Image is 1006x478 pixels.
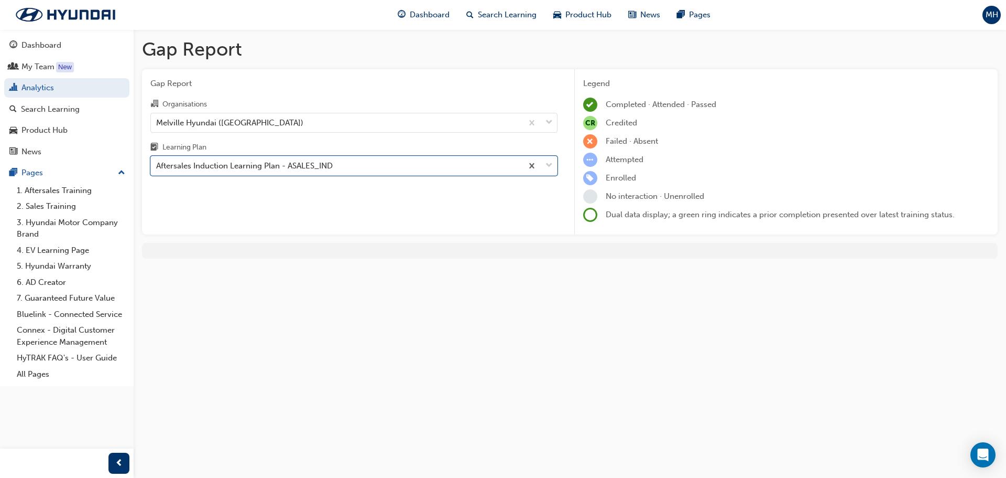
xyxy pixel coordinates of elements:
a: Connex - Digital Customer Experience Management [13,322,129,350]
span: News [640,9,660,21]
a: 7. Guaranteed Future Value [13,290,129,306]
span: Completed · Attended · Passed [606,100,716,109]
span: Search Learning [478,9,537,21]
span: learningRecordVerb_FAIL-icon [583,134,597,148]
a: All Pages [13,366,129,383]
div: Tooltip anchor [56,62,74,72]
span: No interaction · Unenrolled [606,192,704,201]
span: Credited [606,118,637,128]
span: learningplan-icon [150,143,158,153]
div: Search Learning [21,103,80,115]
span: search-icon [466,8,474,22]
span: search-icon [9,105,17,114]
a: pages-iconPages [669,4,719,26]
a: Search Learning [4,100,129,119]
a: 4. EV Learning Page [13,242,129,259]
img: Trak [5,4,126,26]
span: null-icon [583,116,597,130]
span: pages-icon [9,168,17,178]
a: Product Hub [4,121,129,140]
span: learningRecordVerb_COMPLETE-icon [583,98,597,112]
span: learningRecordVerb_ATTEMPT-icon [583,153,597,167]
a: news-iconNews [620,4,669,26]
span: people-icon [9,62,17,72]
div: Aftersales Induction Learning Plan - ASALES_IND [156,160,333,172]
a: 6. AD Creator [13,274,129,291]
div: Pages [21,167,43,179]
div: Learning Plan [162,142,206,153]
span: pages-icon [677,8,685,22]
a: car-iconProduct Hub [545,4,620,26]
span: guage-icon [9,41,17,50]
span: news-icon [628,8,636,22]
div: Dashboard [21,39,61,51]
span: learningRecordVerb_NONE-icon [583,189,597,204]
div: Product Hub [21,124,68,136]
span: down-icon [545,159,553,173]
a: My Team [4,57,129,77]
a: 3. Hyundai Motor Company Brand [13,215,129,242]
span: chart-icon [9,83,17,93]
a: guage-iconDashboard [389,4,458,26]
span: Enrolled [606,173,636,183]
span: Dashboard [410,9,450,21]
a: Bluelink - Connected Service [13,306,129,323]
a: Analytics [4,78,129,98]
span: Pages [689,9,710,21]
button: MH [982,6,1001,24]
div: Legend [583,78,990,90]
a: Dashboard [4,36,129,55]
span: guage-icon [398,8,406,22]
a: 5. Hyundai Warranty [13,258,129,274]
a: 1. Aftersales Training [13,183,129,199]
a: HyTRAK FAQ's - User Guide [13,350,129,366]
button: Pages [4,163,129,183]
div: My Team [21,61,54,73]
span: Product Hub [565,9,611,21]
span: Gap Report [150,78,557,90]
span: car-icon [9,126,17,135]
div: News [21,146,41,158]
span: Failed · Absent [606,136,658,146]
div: Melville Hyundai ([GEOGRAPHIC_DATA]) [156,116,303,129]
a: 2. Sales Training [13,198,129,215]
span: learningRecordVerb_ENROLL-icon [583,171,597,185]
span: organisation-icon [150,100,158,109]
span: Attempted [606,155,643,164]
a: search-iconSearch Learning [458,4,545,26]
div: Open Intercom Messenger [970,442,996,468]
span: up-icon [118,166,125,180]
button: DashboardMy TeamAnalyticsSearch LearningProduct HubNews [4,34,129,163]
span: down-icon [545,116,553,130]
div: Organisations [162,99,207,110]
span: news-icon [9,147,17,157]
span: prev-icon [115,457,123,470]
span: Dual data display; a green ring indicates a prior completion presented over latest training status. [606,210,955,219]
a: News [4,142,129,162]
h1: Gap Report [142,38,998,61]
span: car-icon [553,8,561,22]
span: MH [986,9,998,21]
